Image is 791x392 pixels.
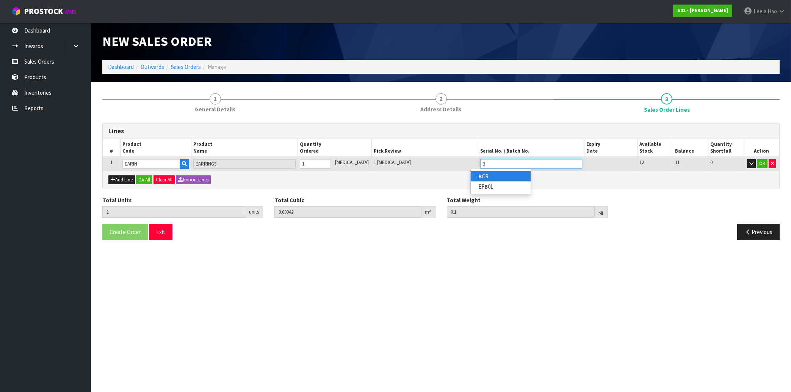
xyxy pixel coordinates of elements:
[149,224,172,240] button: Exit
[298,139,372,157] th: Quantity Ordered
[110,159,113,166] span: 1
[744,139,779,157] th: Action
[300,159,331,169] input: Qty Ordered
[753,8,766,15] span: Leela
[708,139,744,157] th: Quantity Shortfall
[421,206,435,218] div: m³
[673,139,708,157] th: Balance
[108,63,134,70] a: Dashboard
[103,139,121,157] th: #
[121,139,191,157] th: Product Code
[471,181,531,192] a: EFB01
[374,159,411,166] span: 1 [MEDICAL_DATA]
[637,139,673,157] th: Available Stock
[176,175,211,184] button: Import Lines
[480,159,582,169] input: Batch Number
[102,224,148,240] button: Create Order
[245,206,263,218] div: units
[710,159,713,166] span: 0
[24,6,63,16] span: ProStock
[108,128,774,135] h3: Lines
[421,105,462,113] span: Address Details
[208,63,226,70] span: Manage
[595,206,608,218] div: kg
[768,8,777,15] span: Hao
[102,206,245,218] input: Total Units
[64,8,76,16] small: WMS
[108,175,135,184] button: Add Line
[195,105,235,113] span: General Details
[584,139,637,157] th: Expiry Date
[11,6,21,16] img: cube-alt.png
[639,159,644,166] span: 12
[102,196,132,204] label: Total Units
[274,196,304,204] label: Total Cubic
[478,173,482,180] strong: B
[102,118,780,246] span: Sales Order Lines
[171,63,201,70] a: Sales Orders
[122,159,180,169] input: Code
[191,139,298,157] th: Product Name
[737,224,780,240] button: Previous
[274,206,421,218] input: Total Cubic
[110,228,141,236] span: Create Order
[757,159,768,168] button: OK
[471,171,531,181] a: BCR
[447,196,481,204] label: Total Weight
[484,183,488,190] strong: B
[661,93,672,105] span: 3
[154,175,175,184] button: Clear All
[141,63,164,70] a: Outwards
[675,159,680,166] span: 11
[447,206,595,218] input: Total Weight
[136,175,152,184] button: Ok All
[644,106,690,114] span: Sales Order Lines
[372,139,478,157] th: Pick Review
[677,7,728,14] strong: S02 - [PERSON_NAME]
[478,139,584,157] th: Serial No. / Batch No.
[193,159,295,169] input: Name
[435,93,447,105] span: 2
[102,33,212,49] span: New Sales Order
[210,93,221,105] span: 1
[335,159,369,166] span: [MEDICAL_DATA]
